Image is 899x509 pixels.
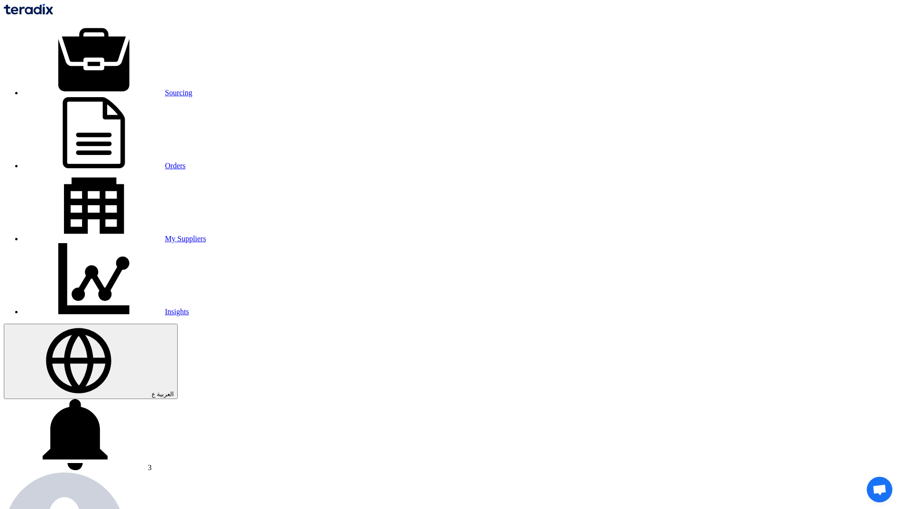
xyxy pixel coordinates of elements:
a: My Suppliers [23,235,206,243]
a: Open chat [867,477,892,502]
img: Teradix logo [4,4,53,15]
a: Orders [23,162,186,170]
a: Insights [23,308,189,316]
button: العربية ع [4,324,178,399]
span: 3 [148,464,152,472]
a: Sourcing [23,89,192,97]
span: العربية [157,391,174,398]
span: ع [152,391,155,398]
